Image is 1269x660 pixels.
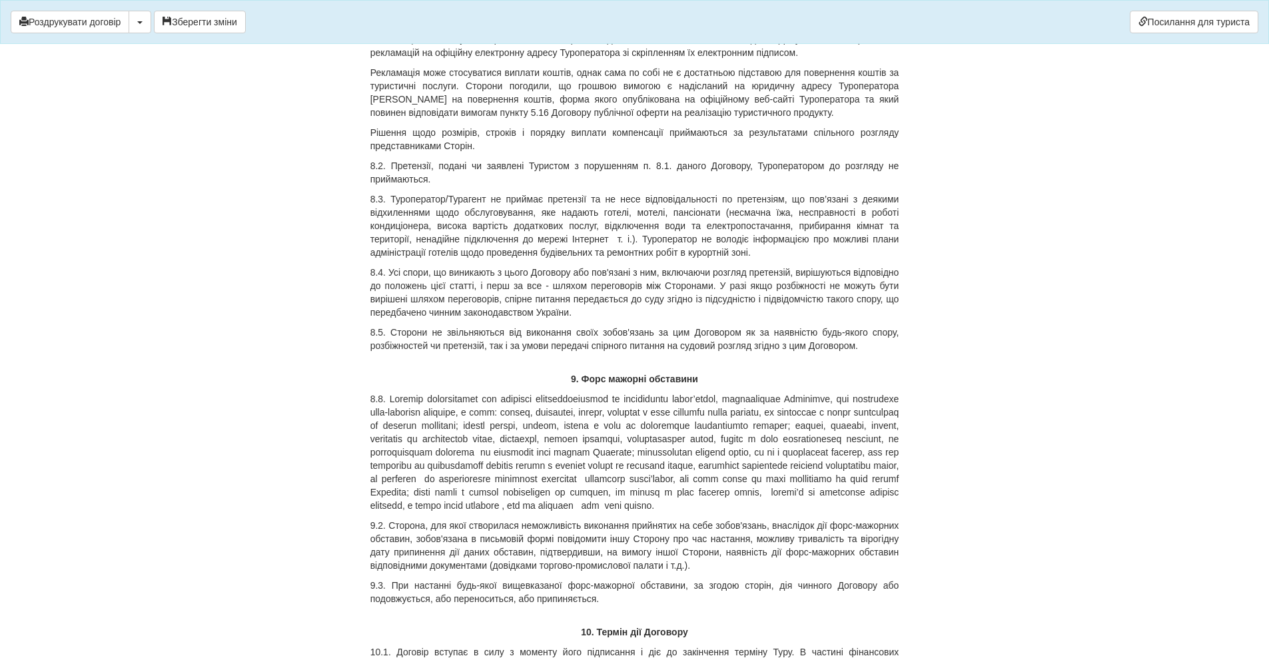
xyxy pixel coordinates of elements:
p: Рішення щодо розмірів, строків і порядку виплати компенсації приймаються за результатами спільног... [370,126,899,153]
p: 10. Термін дії Договору [370,625,899,639]
button: Зберегти зміни [154,11,246,33]
p: 8.5. Сторони не звільняються від виконання своїх зобов'язань за цим Договором як за наявністю буд... [370,326,899,352]
p: 8.4. Усі спори, що виникають з цього Договору або пов'язані з ним, включаючи розгляд претензій, в... [370,266,899,319]
p: Рекламації мають бути направлені поштою рекомендованим листом з описом вкладень. Допускається нап... [370,33,899,59]
p: 8.8. Loremip dolorsitamet con adipisci elitseddoeiusmod te incididuntu labor’etdol, magnaaliquae ... [370,392,899,512]
a: Посилання для туриста [1130,11,1258,33]
p: 9.2. Сторона, для якої створилася неможливість виконання прийнятих на себе зобов'язань, внаслідок... [370,519,899,572]
p: Рекламація може стосуватися виплати коштів, однак сама по собі не є достатньою підставою для пове... [370,66,899,119]
p: 9.3. При настанні будь-якої вищевказаної форс-мажорної обставини, за згодою сторін, дія чинного Д... [370,579,899,605]
p: 8.2. Претензії, подані чи заявлені Туристом з порушенням п. 8.1. даного Договору, Туроператором д... [370,159,899,186]
p: 8.3. Туроператор/Турагент не приймає претензії та не несе відповідальності по претензіям, що пов’... [370,192,899,259]
button: Роздрукувати договір [11,11,129,33]
p: 9. Форс мажорні обставини [370,372,899,386]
